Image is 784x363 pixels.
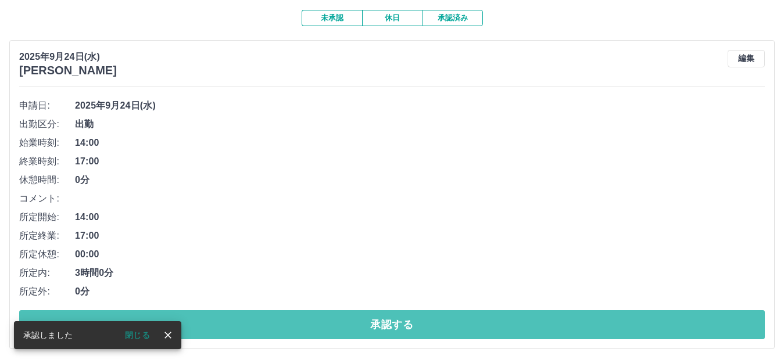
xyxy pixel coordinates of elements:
span: 14:00 [75,136,765,150]
span: 0分 [75,173,765,187]
span: 終業時刻: [19,154,75,168]
span: 所定外: [19,285,75,299]
button: 承認済み [423,10,483,26]
span: 2025年9月24日(水) [75,99,765,113]
span: 休憩時間: [19,173,75,187]
button: 未承認 [302,10,362,26]
button: close [159,326,177,344]
span: 始業時刻: [19,136,75,150]
span: 所定開始: [19,210,75,224]
span: 出勤区分: [19,117,75,131]
span: 3時間0分 [75,266,765,280]
span: 出勤 [75,117,765,131]
span: 申請日: [19,99,75,113]
span: 所定休憩: [19,247,75,261]
span: 17:00 [75,154,765,168]
p: 2025年9月24日(水) [19,50,117,64]
span: 14:00 [75,210,765,224]
span: 17:00 [75,229,765,243]
span: 00:00 [75,247,765,261]
div: 承認しました [23,325,73,346]
span: コメント: [19,192,75,206]
button: 編集 [728,50,765,67]
span: 0分 [75,285,765,299]
button: 休日 [362,10,423,26]
h3: [PERSON_NAME] [19,64,117,77]
span: 所定内: [19,266,75,280]
button: 閉じる [116,326,159,344]
button: 承認する [19,310,765,339]
span: 所定終業: [19,229,75,243]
